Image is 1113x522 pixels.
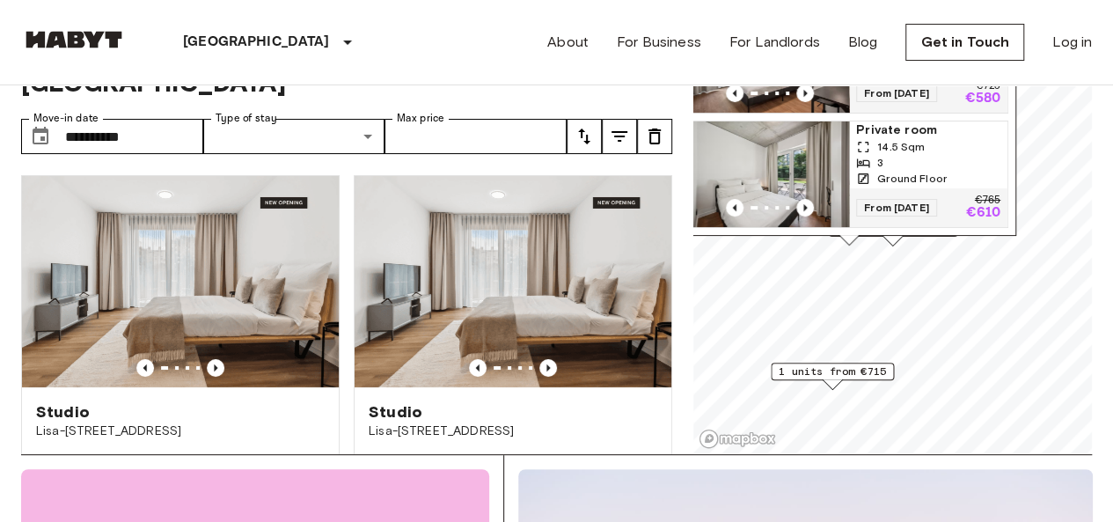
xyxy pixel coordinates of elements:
span: Ground Floor [877,171,947,187]
img: Marketing picture of unit DE-01-259-004-01Q [691,121,849,227]
button: Previous image [726,85,743,102]
button: tune [567,119,602,154]
span: From [DATE] [856,85,937,102]
span: Studio [369,401,422,423]
span: Private room [856,121,1000,139]
span: Lisa-[STREET_ADDRESS] [36,423,325,440]
label: Move-in date [33,111,99,126]
span: Lisa-[STREET_ADDRESS] [369,423,657,440]
button: tune [602,119,637,154]
span: 3 [877,155,883,171]
span: 1 units from €715 [779,364,886,379]
label: Max price [397,111,444,126]
button: Previous image [726,199,743,217]
button: Choose date, selected date is 17 Sep 2025 [23,119,58,154]
button: Previous image [796,85,814,102]
button: Previous image [796,199,814,217]
a: Marketing picture of unit DE-01-259-004-01QPrevious imagePrevious imagePrivate room14.5 Sqm3Groun... [690,121,1008,228]
p: [GEOGRAPHIC_DATA] [183,32,330,53]
p: €725 [976,81,1000,92]
img: Marketing picture of unit DE-01-491-204-001 [355,176,671,387]
span: Studio [36,401,90,423]
img: Habyt [21,31,127,48]
button: tune [637,119,672,154]
a: For Landlords [729,32,820,53]
a: Get in Touch [905,24,1024,61]
p: €765 [975,195,1000,206]
a: Mapbox logo [699,429,776,449]
img: Marketing picture of unit DE-01-491-304-001 [22,176,339,387]
label: Type of stay [216,111,277,126]
a: About [547,32,589,53]
a: Blog [848,32,878,53]
a: Log in [1052,32,1092,53]
p: €610 [965,206,1000,220]
button: Previous image [136,359,154,377]
button: Previous image [539,359,557,377]
span: 14.5 Sqm [877,139,925,155]
p: €580 [964,92,1000,106]
span: From [DATE] [856,199,937,217]
button: Previous image [207,359,224,377]
button: Previous image [469,359,487,377]
div: Map marker [771,363,894,390]
a: For Business [617,32,701,53]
